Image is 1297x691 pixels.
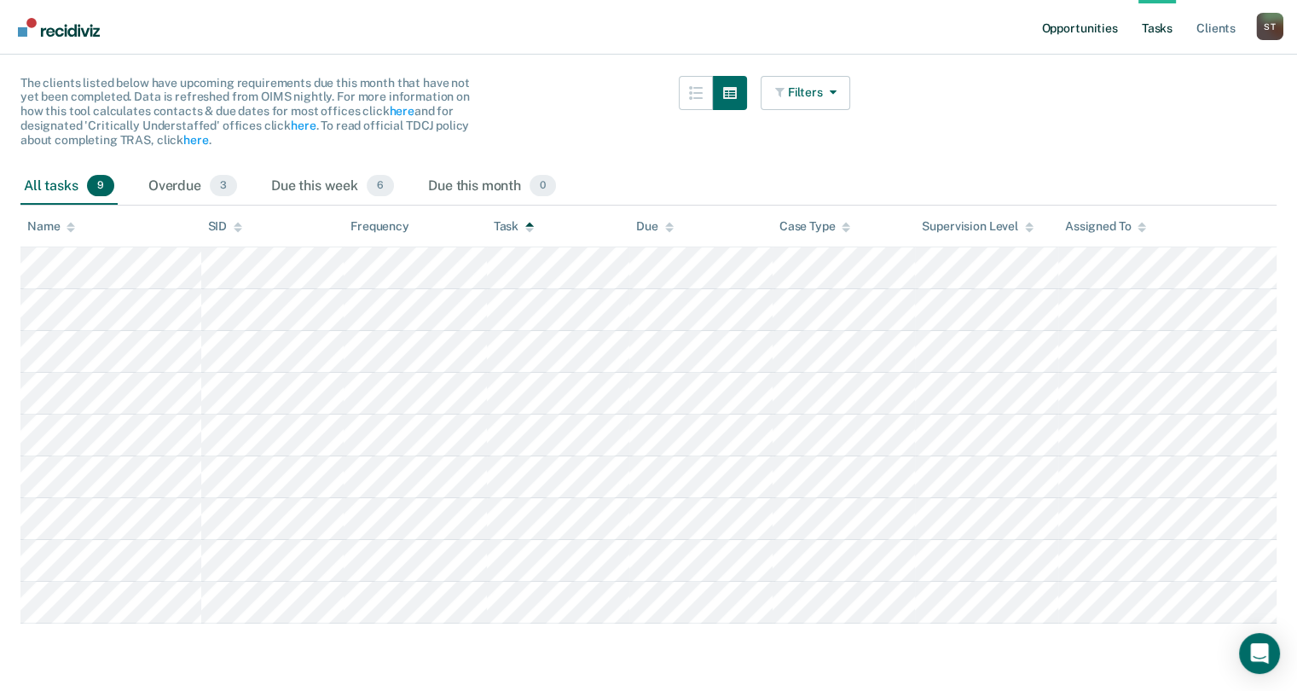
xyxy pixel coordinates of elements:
[87,175,114,197] span: 9
[145,168,240,206] div: Overdue3
[20,27,1277,62] div: Tasks
[636,219,674,234] div: Due
[20,76,470,147] span: The clients listed below have upcoming requirements due this month that have not yet been complet...
[1065,219,1146,234] div: Assigned To
[1256,13,1283,40] div: S T
[183,133,208,147] a: here
[922,219,1034,234] div: Supervision Level
[27,219,75,234] div: Name
[1239,633,1280,674] div: Open Intercom Messenger
[350,219,409,234] div: Frequency
[779,219,851,234] div: Case Type
[268,168,397,206] div: Due this week6
[425,168,559,206] div: Due this month0
[20,168,118,206] div: All tasks9
[494,219,534,234] div: Task
[18,18,100,37] img: Recidiviz
[530,175,556,197] span: 0
[208,219,243,234] div: SID
[761,76,851,110] button: Filters
[210,175,237,197] span: 3
[389,104,414,118] a: here
[367,175,394,197] span: 6
[1256,13,1283,40] button: Profile dropdown button
[291,119,316,132] a: here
